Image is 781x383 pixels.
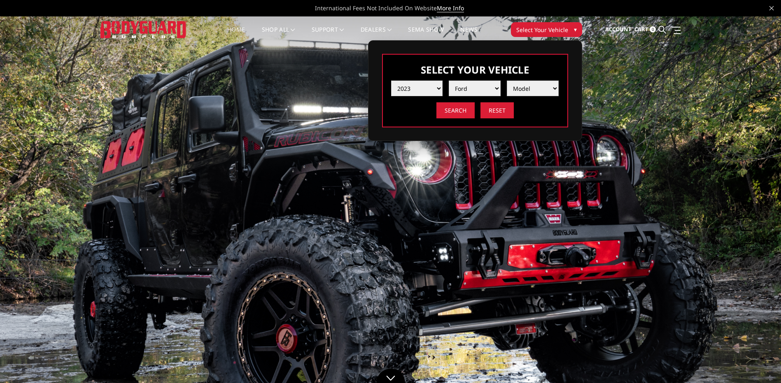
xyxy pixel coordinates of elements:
[743,205,751,218] button: 1 of 5
[574,25,577,34] span: ▾
[227,27,245,43] a: Home
[516,25,568,34] span: Select Your Vehicle
[361,27,392,43] a: Dealers
[605,25,632,33] span: Account
[312,27,344,43] a: Support
[743,257,751,270] button: 5 of 5
[605,18,632,41] a: Account
[743,231,751,244] button: 3 of 5
[408,27,444,43] a: SEMA Show
[480,102,514,118] input: Reset
[743,218,751,231] button: 2 of 5
[262,27,295,43] a: shop all
[650,26,656,32] span: 0
[743,244,751,257] button: 4 of 5
[460,27,477,43] a: News
[391,63,559,76] h3: Select Your Vehicle
[437,4,464,12] a: More Info
[511,22,582,37] button: Select Your Vehicle
[634,18,656,41] a: Cart 0
[436,102,475,118] input: Search
[634,25,648,33] span: Cart
[376,369,405,383] a: Click to Down
[100,21,187,38] img: BODYGUARD BUMPERS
